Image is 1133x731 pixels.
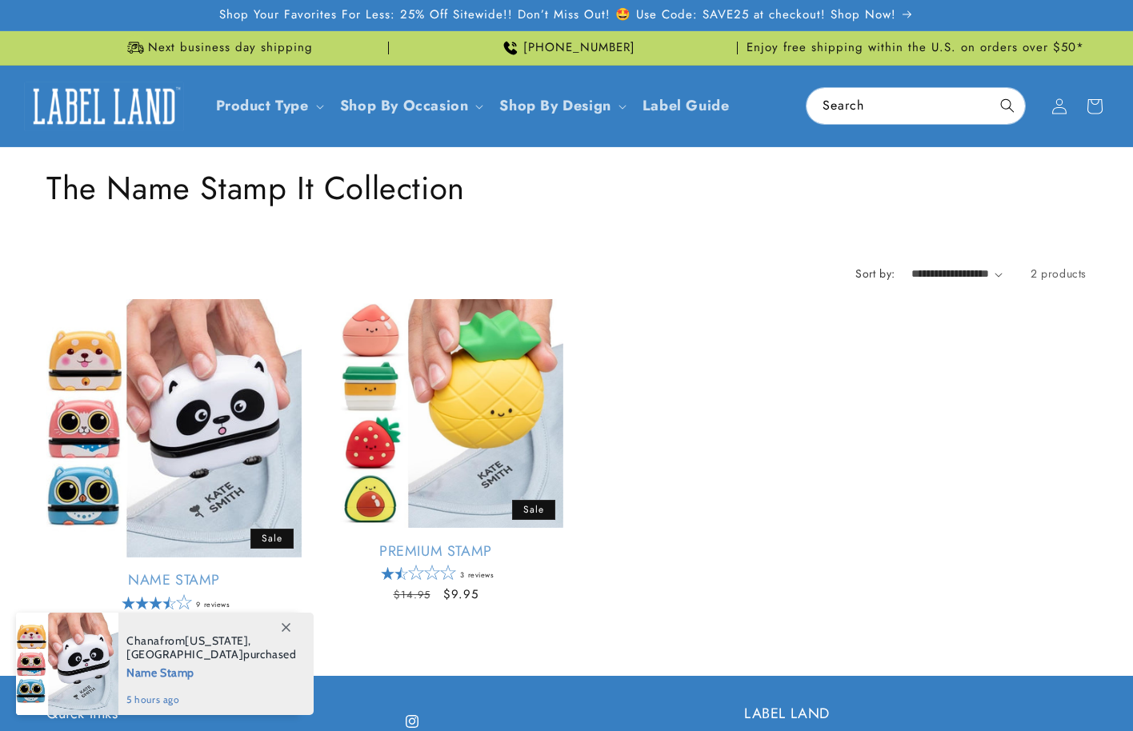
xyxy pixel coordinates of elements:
a: Product Type [216,95,309,116]
div: Announcement [46,31,389,65]
span: [PHONE_NUMBER] [523,40,635,56]
summary: Product Type [206,87,330,125]
span: Label Guide [643,97,730,115]
a: Shop By Design [499,95,611,116]
span: [US_STATE] [185,633,248,648]
a: Premium Stamp [308,542,563,561]
div: Announcement [744,31,1087,65]
span: [GEOGRAPHIC_DATA] [126,647,243,661]
button: Search [990,88,1025,123]
a: Label Guide [633,87,739,125]
a: Label Land [18,75,190,137]
span: Enjoy free shipping within the U.S. on orders over $50* [747,40,1084,56]
span: Shop Your Favorites For Less: 25% Off Sitewide!! Don’t Miss Out! 🤩 Use Code: SAVE25 at checkout! ... [219,7,896,23]
h1: The Name Stamp It Collection [46,167,1087,209]
span: Shop By Occasion [340,97,469,115]
span: Next business day shipping [148,40,313,56]
div: Announcement [395,31,738,65]
summary: Shop By Occasion [330,87,490,125]
span: Chana [126,633,160,648]
img: Label Land [24,82,184,131]
summary: Shop By Design [490,87,632,125]
span: 2 products [1031,266,1087,282]
label: Sort by: [855,266,895,282]
a: Name Stamp [46,571,302,589]
span: from , purchased [126,634,297,661]
h2: LABEL LAND [744,705,1087,723]
h2: Quick links [46,705,389,723]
